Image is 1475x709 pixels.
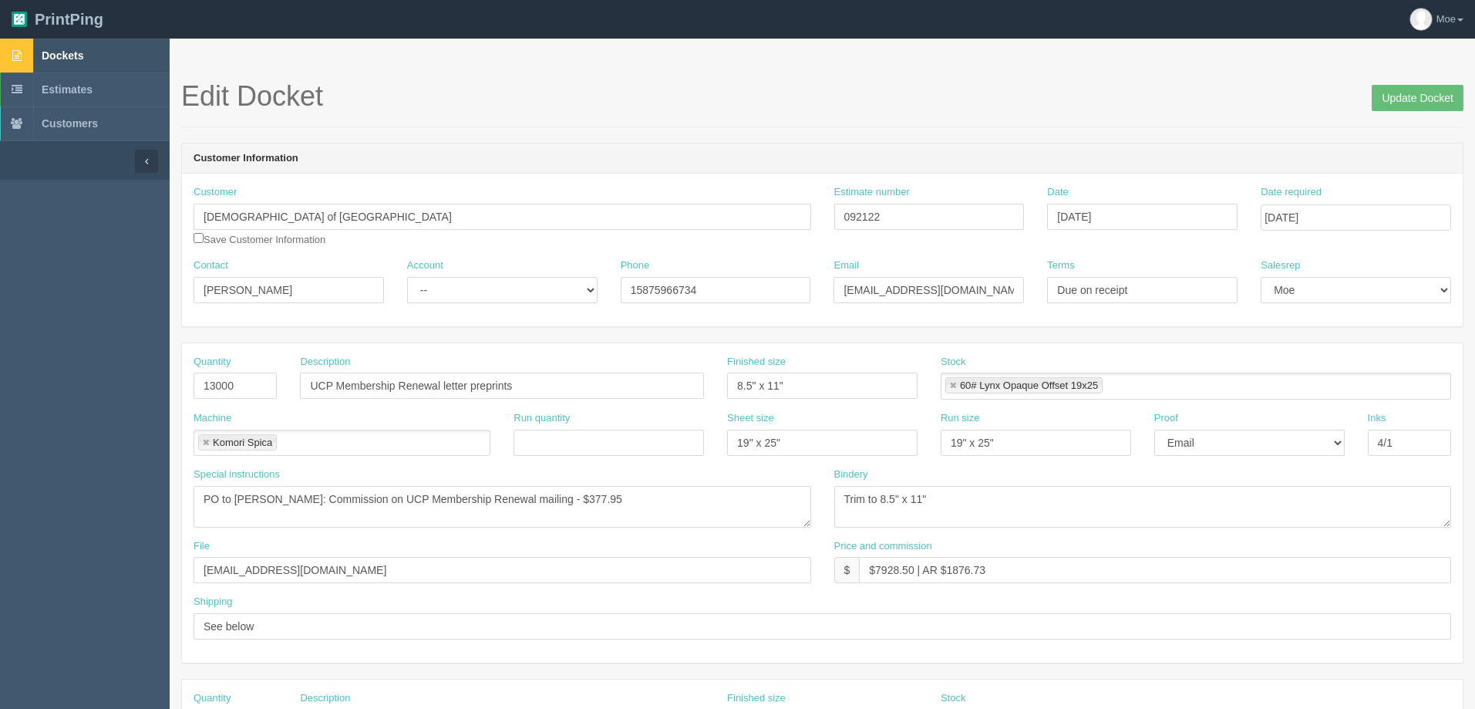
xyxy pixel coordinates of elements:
[1261,185,1322,200] label: Date required
[194,595,233,609] label: Shipping
[514,411,570,426] label: Run quantity
[1410,8,1432,30] img: avatar_default-7531ab5dedf162e01f1e0bb0964e6a185e93c5c22dfe317fb01d7f8cd2b1632c.jpg
[1154,411,1178,426] label: Proof
[960,380,1098,390] div: 60# Lynx Opaque Offset 19x25
[182,143,1463,174] header: Customer Information
[1261,258,1300,273] label: Salesrep
[834,539,932,554] label: Price and commission
[621,258,650,273] label: Phone
[194,486,811,528] textarea: PO to [PERSON_NAME]: Commission on UCP Membership Renewal mailing - $377.95
[194,204,811,230] input: Enter customer name
[194,185,237,200] label: Customer
[42,83,93,96] span: Estimates
[1047,258,1074,273] label: Terms
[194,355,231,370] label: Quantity
[407,258,443,273] label: Account
[941,355,966,370] label: Stock
[300,691,350,706] label: Description
[1047,185,1068,200] label: Date
[834,557,860,583] div: $
[181,81,1463,112] h1: Edit Docket
[1372,85,1463,111] input: Update Docket
[194,258,228,273] label: Contact
[1368,411,1386,426] label: Inks
[194,411,231,426] label: Machine
[42,49,83,62] span: Dockets
[834,468,868,482] label: Bindery
[213,437,272,447] div: Komori Spica
[194,539,210,554] label: File
[834,486,1452,528] textarea: Trim to 8.5" x 11"
[941,411,980,426] label: Run size
[941,691,966,706] label: Stock
[194,691,231,706] label: Quantity
[194,185,811,247] div: Save Customer Information
[300,355,350,370] label: Description
[727,691,786,706] label: Finished size
[42,117,98,130] span: Customers
[727,355,786,370] label: Finished size
[727,411,774,426] label: Sheet size
[12,12,27,27] img: logo-3e63b451c926e2ac314895c53de4908e5d424f24456219fb08d385ab2e579770.png
[833,258,859,273] label: Email
[834,185,910,200] label: Estimate number
[194,468,280,482] label: Special instructions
